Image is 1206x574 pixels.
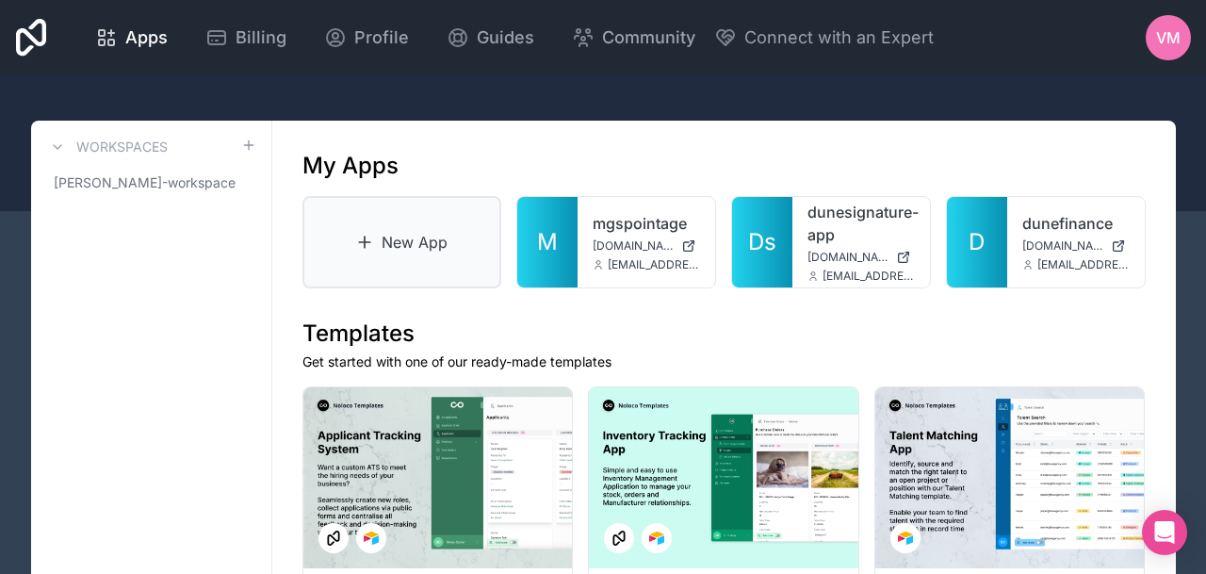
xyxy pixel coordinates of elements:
span: Ds [748,227,776,257]
a: [DOMAIN_NAME] [1022,238,1130,254]
div: Open Intercom Messenger [1142,510,1187,555]
span: D [969,227,985,257]
span: [EMAIL_ADDRESS][DOMAIN_NAME] [1037,257,1130,272]
span: M [537,227,558,257]
span: [DOMAIN_NAME] [593,238,674,254]
a: Profile [309,17,424,58]
a: Ds [732,197,792,287]
span: Guides [477,25,534,51]
span: [DOMAIN_NAME] [807,250,888,265]
a: D [947,197,1007,287]
img: Airtable Logo [649,531,664,546]
h1: My Apps [302,151,399,181]
span: Connect with an Expert [744,25,934,51]
a: [DOMAIN_NAME] [807,250,915,265]
img: Airtable Logo [898,531,913,546]
img: Airtable Logo [364,531,379,546]
a: Community [557,17,710,58]
a: dunesignature-app [807,201,915,246]
button: Connect with an Expert [714,25,934,51]
span: [EMAIL_ADDRESS][DOMAIN_NAME] [608,257,700,272]
span: Billing [236,25,286,51]
a: [DOMAIN_NAME] [593,238,700,254]
a: mgspointage [593,212,700,235]
span: Profile [354,25,409,51]
h1: Templates [302,319,1146,349]
a: Workspaces [46,136,168,158]
span: [EMAIL_ADDRESS][DOMAIN_NAME] [823,269,915,284]
a: Apps [80,17,183,58]
a: Billing [190,17,301,58]
span: VM [1156,26,1181,49]
a: dunefinance [1022,212,1130,235]
a: New App [302,196,502,288]
span: Apps [125,25,168,51]
a: M [517,197,578,287]
span: [PERSON_NAME]-workspace [54,173,236,192]
p: Get started with one of our ready-made templates [302,353,1146,371]
span: Community [602,25,695,51]
h3: Workspaces [76,138,168,156]
span: [DOMAIN_NAME] [1022,238,1103,254]
a: [PERSON_NAME]-workspace [46,166,256,200]
a: Guides [432,17,549,58]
